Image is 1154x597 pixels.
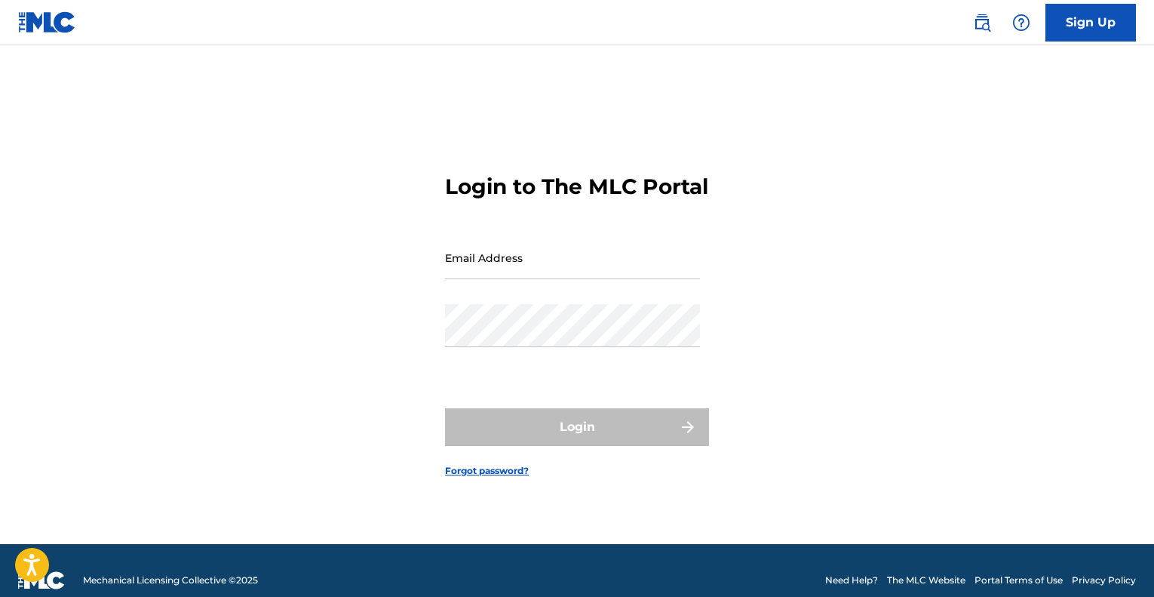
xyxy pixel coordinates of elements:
[974,574,1063,587] a: Portal Terms of Use
[445,464,529,478] a: Forgot password?
[445,174,708,200] h3: Login to The MLC Portal
[825,574,878,587] a: Need Help?
[18,11,76,33] img: MLC Logo
[1006,8,1036,38] div: Help
[1012,14,1030,32] img: help
[18,571,65,589] img: logo
[83,574,258,587] span: Mechanical Licensing Collective © 2025
[887,574,965,587] a: The MLC Website
[1072,574,1136,587] a: Privacy Policy
[973,14,991,32] img: search
[1045,4,1136,42] a: Sign Up
[967,8,997,38] a: Public Search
